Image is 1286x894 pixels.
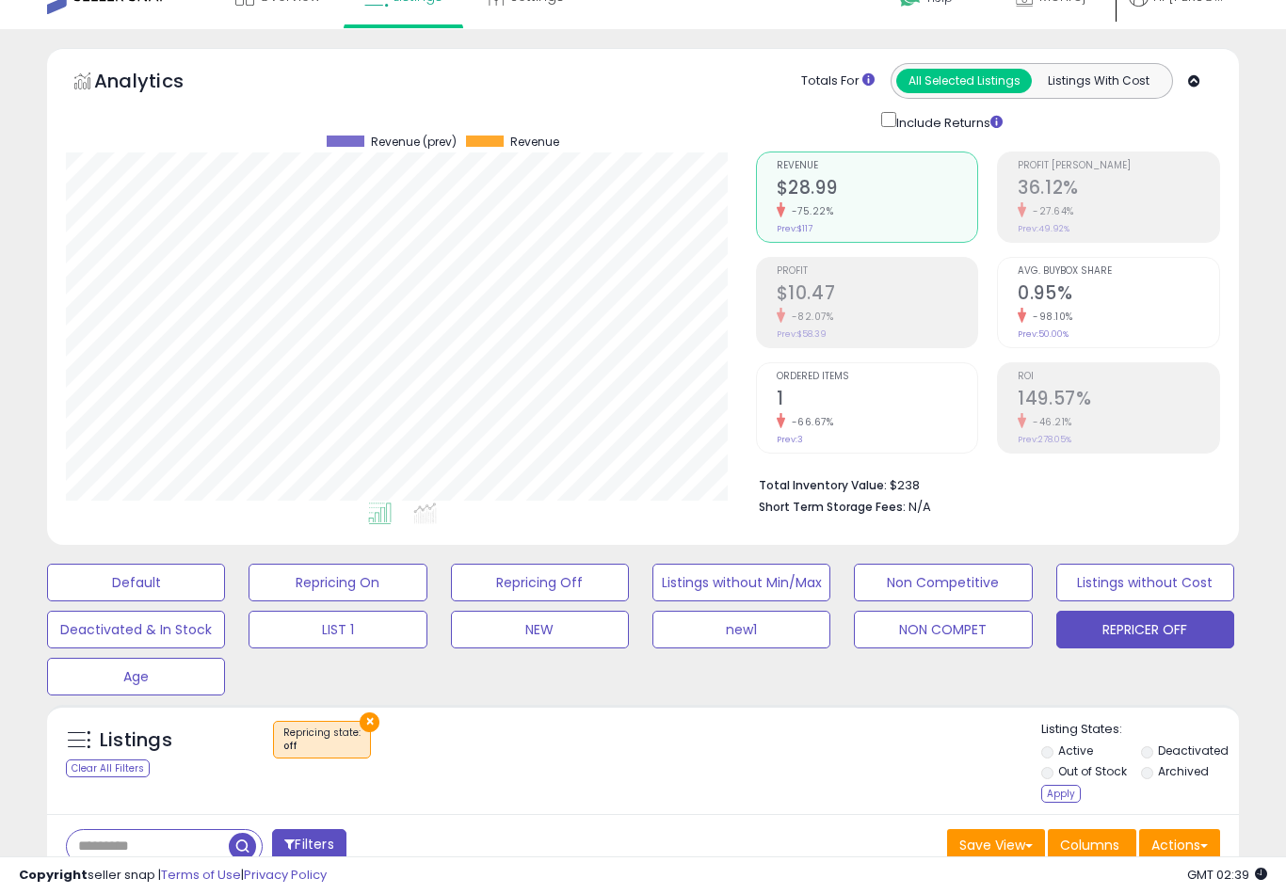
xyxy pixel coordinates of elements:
span: Profit [PERSON_NAME] [1018,161,1219,171]
h2: $28.99 [777,177,978,202]
label: Out of Stock [1058,763,1127,779]
span: Profit [777,266,978,277]
span: ROI [1018,372,1219,382]
span: N/A [908,498,931,516]
small: -27.64% [1026,204,1074,218]
button: NEW [451,611,629,648]
small: -66.67% [785,415,834,429]
span: Repricing state : [283,726,361,754]
span: Revenue [510,136,559,149]
div: Totals For [801,72,875,90]
button: REPRICER OFF [1056,611,1234,648]
button: Filters [272,829,346,862]
button: Repricing Off [451,564,629,601]
button: Listings without Cost [1056,564,1234,601]
span: Avg. Buybox Share [1018,266,1219,277]
span: 2025-08-18 02:39 GMT [1187,866,1267,884]
h2: 149.57% [1018,388,1219,413]
button: Deactivated & In Stock [47,611,225,648]
label: Active [1058,742,1093,758]
span: Columns [1060,836,1119,854]
b: Total Inventory Value: [759,477,887,493]
p: Listing States: [1041,721,1239,739]
small: Prev: 3 [777,434,803,445]
small: Prev: 49.92% [1018,223,1069,234]
button: Save View [947,829,1045,861]
h2: 36.12% [1018,177,1219,202]
button: All Selected Listings [896,69,1032,93]
div: Include Returns [867,108,1022,133]
small: -46.21% [1026,415,1072,429]
span: Revenue [777,161,978,171]
h2: 0.95% [1018,282,1219,308]
button: Listings without Min/Max [652,564,830,601]
div: Apply [1041,785,1081,803]
label: Archived [1158,763,1209,779]
small: -75.22% [785,204,834,218]
span: Revenue (prev) [371,136,457,149]
small: Prev: $117 [777,223,812,234]
div: seller snap | | [19,867,327,885]
button: Listings With Cost [1031,69,1166,93]
a: Terms of Use [161,866,241,884]
span: Ordered Items [777,372,978,382]
label: Deactivated [1158,742,1229,758]
button: Non Competitive [854,564,1032,601]
h5: Listings [100,727,172,754]
h2: $10.47 [777,282,978,308]
small: -82.07% [785,310,834,324]
small: -98.10% [1026,310,1073,324]
div: off [283,740,361,753]
button: Repricing On [249,564,426,601]
button: Default [47,564,225,601]
a: Privacy Policy [244,866,327,884]
button: × [360,712,379,732]
small: Prev: 50.00% [1018,328,1069,340]
small: Prev: $58.39 [777,328,827,340]
button: Age [47,658,225,695]
h5: Analytics [94,68,220,99]
div: Clear All Filters [66,759,150,777]
li: $238 [759,472,1206,495]
small: Prev: 278.05% [1018,434,1071,445]
button: LIST 1 [249,611,426,648]
b: Short Term Storage Fees: [759,499,906,515]
h2: 1 [777,388,978,413]
button: Actions [1139,829,1220,861]
button: NON COMPET [854,611,1032,648]
button: Columns [1048,829,1136,861]
button: new1 [652,611,830,648]
strong: Copyright [19,866,88,884]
